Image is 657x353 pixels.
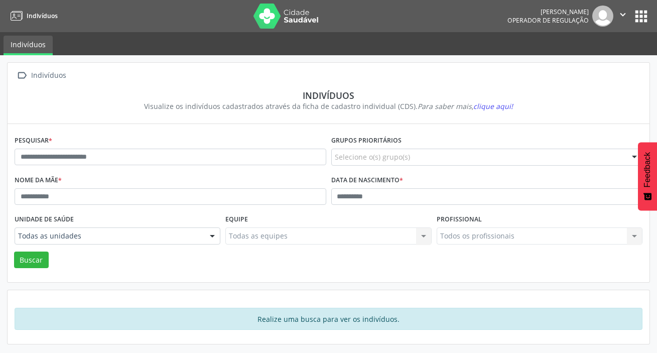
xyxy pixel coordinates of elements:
[14,252,49,269] button: Buscar
[437,212,482,227] label: Profissional
[613,6,632,27] button: 
[331,133,402,149] label: Grupos prioritários
[507,16,589,25] span: Operador de regulação
[507,8,589,16] div: [PERSON_NAME]
[22,101,635,111] div: Visualize os indivíduos cadastrados através da ficha de cadastro individual (CDS).
[15,212,74,227] label: Unidade de saúde
[473,101,513,111] span: clique aqui!
[617,9,628,20] i: 
[4,36,53,55] a: Indivíduos
[15,173,62,188] label: Nome da mãe
[7,8,58,24] a: Indivíduos
[592,6,613,27] img: img
[225,212,248,227] label: Equipe
[15,308,642,330] div: Realize uma busca para ver os indivíduos.
[15,68,68,83] a:  Indivíduos
[18,231,200,241] span: Todas as unidades
[632,8,650,25] button: apps
[638,142,657,210] button: Feedback - Mostrar pesquisa
[418,101,513,111] i: Para saber mais,
[15,68,29,83] i: 
[15,133,52,149] label: Pesquisar
[22,90,635,101] div: Indivíduos
[29,68,68,83] div: Indivíduos
[27,12,58,20] span: Indivíduos
[331,173,403,188] label: Data de nascimento
[335,152,410,162] span: Selecione o(s) grupo(s)
[643,152,652,187] span: Feedback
